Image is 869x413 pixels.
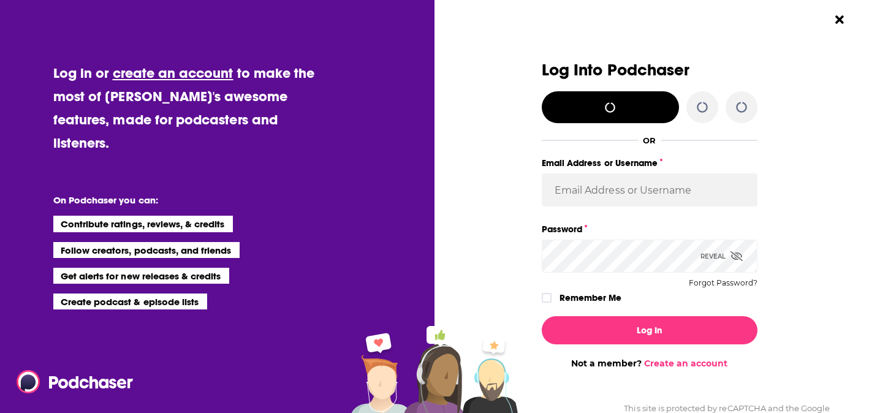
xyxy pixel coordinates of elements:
label: Remember Me [560,290,621,306]
div: Not a member? [542,358,757,369]
button: Forgot Password? [689,279,757,287]
a: Podchaser - Follow, Share and Rate Podcasts [17,370,124,393]
input: Email Address or Username [542,173,757,206]
li: On Podchaser you can: [53,194,298,206]
label: Password [542,221,757,237]
li: Get alerts for new releases & credits [53,268,229,284]
a: Create an account [644,358,727,369]
label: Email Address or Username [542,155,757,171]
li: Follow creators, podcasts, and friends [53,242,240,258]
div: Reveal [700,240,743,273]
a: create an account [113,64,233,81]
li: Create podcast & episode lists [53,294,207,309]
button: Log In [542,316,757,344]
h3: Log Into Podchaser [542,61,757,79]
div: OR [643,135,656,145]
button: Close Button [828,8,851,31]
img: Podchaser - Follow, Share and Rate Podcasts [17,370,134,393]
li: Contribute ratings, reviews, & credits [53,216,233,232]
